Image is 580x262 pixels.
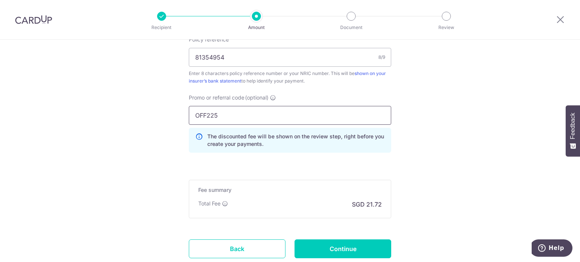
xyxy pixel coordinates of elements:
div: 8/9 [378,54,385,61]
p: Document [323,24,379,31]
p: Amount [228,24,284,31]
span: (optional) [245,94,268,101]
iframe: Opens a widget where you can find more information [532,239,572,258]
a: Back [189,239,285,258]
p: Total Fee [198,200,221,207]
img: CardUp [15,15,52,24]
div: Enter 8 characters policy reference number or your NRIC number. This will be to help identify you... [189,70,391,85]
p: SGD 21.72 [352,200,382,209]
p: Review [418,24,474,31]
button: Feedback - Show survey [566,105,580,156]
span: Promo or referral code [189,94,244,101]
span: Feedback [569,113,576,139]
p: The discounted fee will be shown on the review step, right before you create your payments. [207,133,385,148]
input: Continue [295,239,391,258]
p: Recipient [134,24,190,31]
h5: Fee summary [198,186,382,194]
label: Policy reference [189,36,229,43]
